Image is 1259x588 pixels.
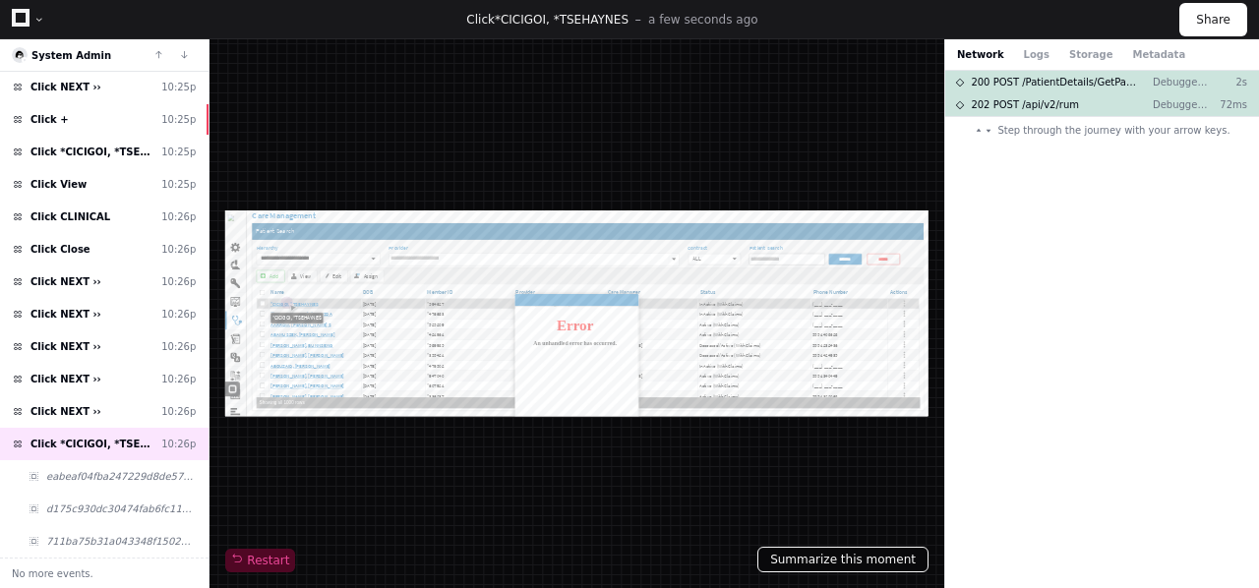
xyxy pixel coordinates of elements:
div: [DATE] [326,235,479,260]
span: Step through the journey with your arrow keys. [997,123,1229,138]
div: 10:26p [161,209,196,224]
span: Restart [231,553,289,568]
div: 10:26p [161,274,196,289]
div: [DATE] [326,210,479,235]
img: logo-no-text.svg [6,10,44,26]
div: *589985 [482,314,685,328]
div: [DATE] [326,382,479,407]
div: *336237 [482,437,685,451]
div: *476683 [482,240,685,255]
div: 10:26p [161,404,196,419]
div: [DATE] [326,260,479,284]
button: Metadata [1132,47,1185,62]
span: No more events. [12,566,93,581]
p: 2s [1208,75,1247,89]
span: Contract [1105,80,1163,101]
div: *607921 [482,412,685,427]
span: Click *CICIGOI, *TSEHAYNES [30,145,153,159]
a: System Admin [31,50,111,61]
div: [DATE] [326,284,479,309]
span: Click NEXT ›› [30,404,101,419]
div: *594627 [482,215,685,230]
span: Click *CICIGOI, *TSEHAYNES [30,437,153,451]
div: *421961 [482,289,685,304]
div: [DATE] [326,358,479,382]
button: Storage [1069,47,1112,62]
div: *479502 [482,363,685,378]
span: Edit [257,148,277,165]
div: 10:26p [161,242,196,257]
div: *CICIGOI, *TSEHAYNES [113,249,230,265]
span: Showing all 1000 rows [76,446,196,470]
span: *CICIGOI, *TSEHAYNES [108,215,222,230]
label: Hierarchy [75,80,137,101]
span: Click NEXT ›› [30,80,101,94]
span: ABAMUSZEK, FLORA TACLAS [108,289,262,304]
div: 10:25p [161,145,196,159]
span: Click [466,13,495,27]
span: Assign [330,148,364,165]
span: d175c930dc30474fab6fc11817978a9b [46,501,196,516]
button: Network [957,47,1004,62]
span: Click NEXT ›› [30,372,101,386]
span: 202 POST /api/v2/rum [971,97,1079,112]
label: ALL [1117,107,1136,124]
span: Click NEXT ›› [30,339,101,354]
span: Name [108,187,300,203]
span: ACEVEDO GOMEZ, KIYLEY [108,412,284,427]
div: 10:26p [161,307,196,322]
span: ABOUZAID, HISSAH J [108,363,252,378]
span: ABDUL-RAHEEM, TAECIN K [108,338,284,353]
div: 10:26p [161,372,196,386]
button: Restart [225,549,295,572]
div: Filter Care Manager [1109,188,1124,203]
span: Click + [30,112,69,127]
span: Add [106,148,127,165]
div: 10:26p [161,437,196,451]
label: Provider [391,80,447,101]
span: Member ID [483,187,665,203]
button: Share [1179,3,1247,36]
span: ABREU-DE LEON, SHHARYAN [108,387,284,402]
div: [PERSON_NAME] [910,382,1129,407]
div: [DATE] [326,407,479,432]
span: ABDUL-RAHEEM, BUNNSENG [108,314,258,328]
span: Click View [30,177,87,192]
span: *CRUZ-SAGAHON, *ORMIZDA [108,240,256,255]
button: Summarize this moment [757,547,929,572]
div: 10:25p [161,112,196,127]
h2: Patient Search [64,30,175,70]
span: AARROW, FEDELINE DERILUS S [108,265,253,279]
div: [DATE] [326,309,479,333]
div: *947040 [482,387,685,402]
p: An unhandled error has occurred. [703,310,969,325]
span: ACEVEDO GOMEZ, MYRNISE [108,437,284,451]
button: Close [966,206,981,221]
span: eabeaf04fba247229d8de575e88f17c5 [46,469,196,484]
span: Care Manager [915,187,1091,203]
span: Click NEXT ›› [30,307,101,322]
span: DOB [330,187,454,203]
span: 711ba75b31a043348f1502ee19149272 [46,534,196,549]
span: 200 POST /PatientDetails/GetPatientDetail [971,75,1137,89]
span: *CICIGOI, *TSEHAYNES [495,13,629,27]
p: Debugger-Web [1153,97,1208,112]
span: Click CLINICAL [30,209,110,224]
div: *355421 [482,338,685,353]
div: [DATE] [326,432,479,456]
div: Select/Deselect All [75,177,104,212]
div: *525209 [482,265,685,279]
p: a few seconds ago [648,12,758,28]
span: Click Close [30,242,90,257]
div: [DATE] [326,333,479,358]
img: 16.svg [14,49,27,62]
span: Provider [693,187,885,203]
p: Debugger-Web [1153,75,1208,89]
div: 10:26p [161,339,196,354]
p: Error [703,254,969,295]
p: 72ms [1208,97,1247,112]
div: 10:25p [161,80,196,94]
span: View [180,148,205,165]
span: Click NEXT ›› [30,274,101,289]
